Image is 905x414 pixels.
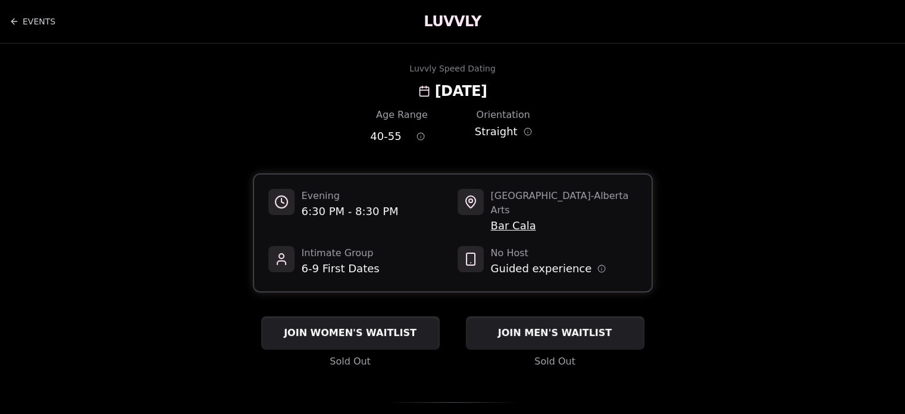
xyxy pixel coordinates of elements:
[261,316,440,350] button: JOIN WOMEN'S WAITLIST - Sold Out
[491,246,606,260] span: No Host
[408,123,434,150] button: Age range information
[472,108,535,122] div: Orientation
[496,326,614,340] span: JOIN MEN'S WAITLIST
[424,12,481,31] a: LUVVLY
[10,10,55,33] a: Back to events
[302,189,399,203] span: Evening
[370,108,433,122] div: Age Range
[435,82,487,101] h2: [DATE]
[302,260,380,277] span: 6-9 First Dates
[597,264,606,273] button: Host information
[330,354,371,369] span: Sold Out
[475,123,518,140] span: Straight
[491,217,637,234] span: Bar Cala
[534,354,575,369] span: Sold Out
[524,127,532,136] button: Orientation information
[409,63,495,74] div: Luvvly Speed Dating
[302,203,399,220] span: 6:30 PM - 8:30 PM
[281,326,419,340] span: JOIN WOMEN'S WAITLIST
[491,260,592,277] span: Guided experience
[491,189,637,217] span: [GEOGRAPHIC_DATA] - Alberta Arts
[302,246,380,260] span: Intimate Group
[370,128,401,145] span: 40 - 55
[466,316,644,350] button: JOIN MEN'S WAITLIST - Sold Out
